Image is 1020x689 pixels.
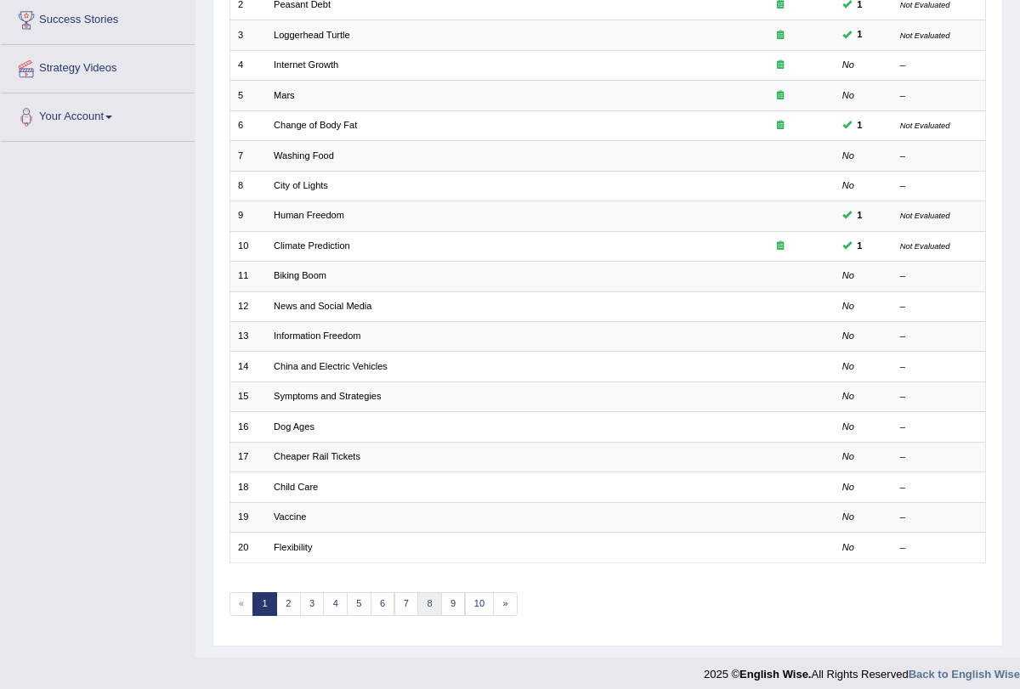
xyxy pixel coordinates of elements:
[274,330,361,341] a: Information Freedom
[900,179,977,193] div: –
[229,412,266,442] td: 16
[274,270,326,280] a: Biking Boom
[852,208,868,223] span: You can still take this question
[274,482,318,492] a: Child Care
[229,262,266,291] td: 11
[900,121,950,130] small: Not Evaluated
[274,240,350,251] a: Climate Prediction
[347,592,371,616] a: 5
[900,31,950,40] small: Not Evaluated
[229,171,266,200] td: 8
[842,90,854,100] em: No
[229,201,266,231] td: 9
[274,391,381,401] a: Symptoms and Strategies
[276,592,301,616] a: 2
[274,120,357,130] a: Change of Body Fat
[417,592,442,616] a: 8
[704,658,1020,682] div: 2025 © All Rights Reserved
[229,50,266,80] td: 4
[734,59,826,72] div: Exam occurring question
[274,150,334,161] a: Washing Food
[323,592,348,616] a: 4
[852,239,868,254] span: You can still take this question
[734,119,826,133] div: Exam occurring question
[229,231,266,261] td: 10
[274,451,360,461] a: Cheaper Rail Tickets
[229,141,266,171] td: 7
[900,421,977,434] div: –
[229,381,266,411] td: 15
[842,330,854,341] em: No
[842,391,854,401] em: No
[842,482,854,492] em: No
[274,542,312,552] a: Flexibility
[900,300,977,313] div: –
[842,421,854,432] em: No
[229,472,266,502] td: 18
[734,89,826,103] div: Exam occurring question
[1,93,195,136] a: Your Account
[739,668,811,681] strong: English Wise.
[274,59,338,70] a: Internet Growth
[371,592,395,616] a: 6
[1,45,195,88] a: Strategy Videos
[900,360,977,374] div: –
[229,502,266,532] td: 19
[274,361,388,371] a: China and Electric Vehicles
[852,118,868,133] span: You can still take this question
[394,592,419,616] a: 7
[842,301,854,311] em: No
[274,30,350,40] a: Loggerhead Turtle
[909,668,1020,681] a: Back to English Wise
[900,241,950,251] small: Not Evaluated
[842,270,854,280] em: No
[842,150,854,161] em: No
[229,20,266,50] td: 3
[900,269,977,283] div: –
[252,592,277,616] a: 1
[842,361,854,371] em: No
[441,592,466,616] a: 9
[900,59,977,72] div: –
[900,390,977,404] div: –
[900,481,977,494] div: –
[842,59,854,70] em: No
[493,592,518,616] a: »
[229,291,266,321] td: 12
[274,511,306,522] a: Vaccine
[229,322,266,352] td: 13
[274,210,344,220] a: Human Freedom
[229,592,254,616] span: «
[842,542,854,552] em: No
[900,511,977,524] div: –
[734,29,826,42] div: Exam occurring question
[734,240,826,253] div: Exam occurring question
[842,451,854,461] em: No
[900,211,950,220] small: Not Evaluated
[274,301,371,311] a: News and Social Media
[900,541,977,555] div: –
[274,90,295,100] a: Mars
[900,150,977,163] div: –
[842,511,854,522] em: No
[229,110,266,140] td: 6
[465,592,495,616] a: 10
[842,180,854,190] em: No
[229,81,266,110] td: 5
[852,27,868,42] span: You can still take this question
[900,450,977,464] div: –
[300,592,325,616] a: 3
[274,180,328,190] a: City of Lights
[229,442,266,472] td: 17
[229,533,266,562] td: 20
[900,330,977,343] div: –
[229,352,266,381] td: 14
[900,89,977,103] div: –
[274,421,314,432] a: Dog Ages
